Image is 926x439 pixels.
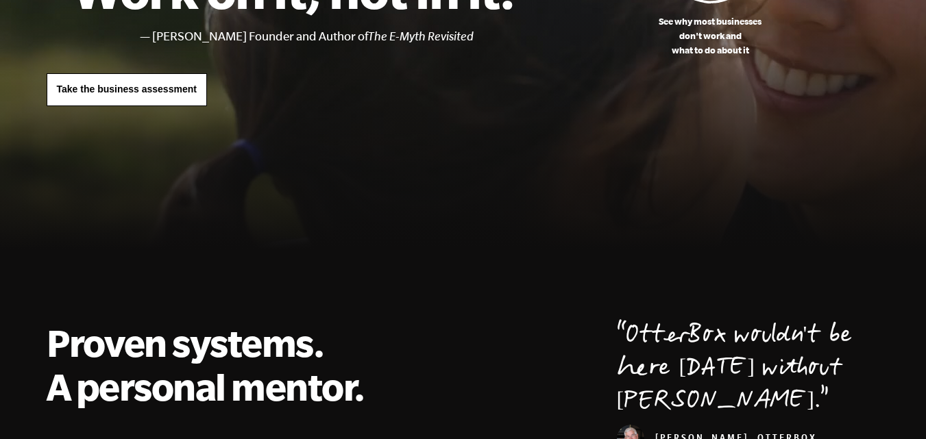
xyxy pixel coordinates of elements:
span: Take the business assessment [57,84,197,95]
i: The E-Myth Revisited [368,29,474,43]
li: [PERSON_NAME] Founder and Author of [152,27,541,47]
a: Take the business assessment [47,73,207,106]
p: OtterBox wouldn't be here [DATE] without [PERSON_NAME]. [617,321,880,419]
iframe: Chat Widget [857,373,926,439]
p: See why most businesses don't work and what to do about it [541,14,880,58]
h2: Proven systems. A personal mentor. [47,321,381,408]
